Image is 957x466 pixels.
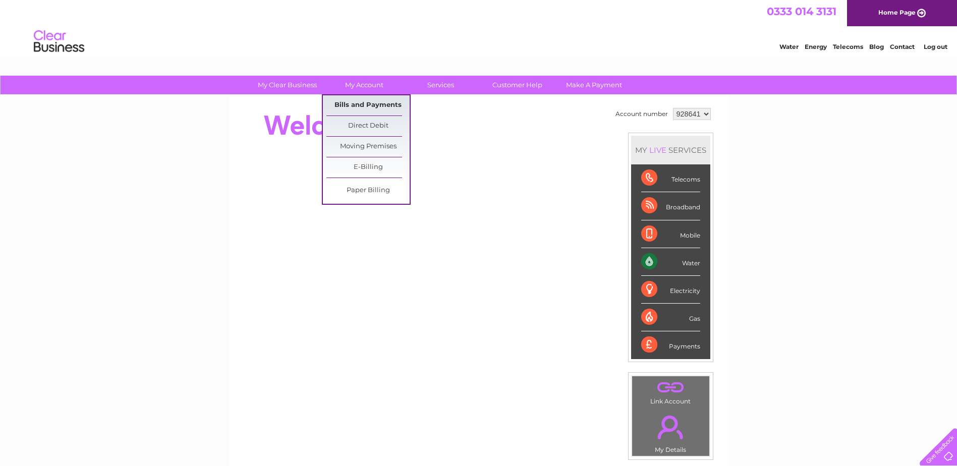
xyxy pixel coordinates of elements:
[641,248,700,276] div: Water
[613,105,670,123] td: Account number
[476,76,559,94] a: Customer Help
[241,6,717,49] div: Clear Business is a trading name of Verastar Limited (registered in [GEOGRAPHIC_DATA] No. 3667643...
[552,76,636,94] a: Make A Payment
[635,410,707,445] a: .
[632,407,710,456] td: My Details
[399,76,482,94] a: Services
[641,331,700,359] div: Payments
[632,376,710,407] td: Link Account
[641,192,700,220] div: Broadband
[326,95,410,115] a: Bills and Payments
[33,26,85,57] img: logo.png
[833,43,863,50] a: Telecoms
[326,181,410,201] a: Paper Billing
[890,43,915,50] a: Contact
[869,43,884,50] a: Blog
[647,145,668,155] div: LIVE
[767,5,836,18] a: 0333 014 3131
[326,157,410,178] a: E-Billing
[246,76,329,94] a: My Clear Business
[641,164,700,192] div: Telecoms
[326,116,410,136] a: Direct Debit
[326,137,410,157] a: Moving Premises
[641,220,700,248] div: Mobile
[641,276,700,304] div: Electricity
[635,379,707,396] a: .
[631,136,710,164] div: MY SERVICES
[779,43,799,50] a: Water
[641,304,700,331] div: Gas
[322,76,406,94] a: My Account
[805,43,827,50] a: Energy
[924,43,947,50] a: Log out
